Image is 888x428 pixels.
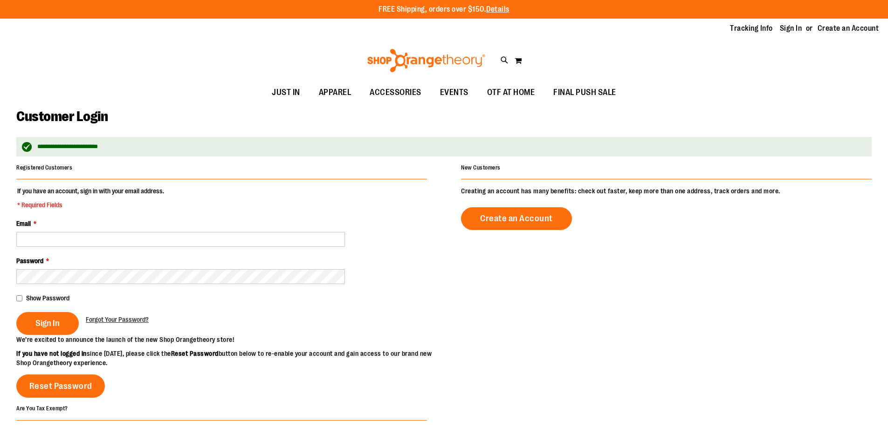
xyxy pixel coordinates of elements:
[379,4,509,15] p: FREE Shipping, orders over $150.
[35,318,60,328] span: Sign In
[272,82,300,103] span: JUST IN
[16,220,31,227] span: Email
[487,82,535,103] span: OTF AT HOME
[16,186,165,210] legend: If you have an account, sign in with your email address.
[17,200,164,210] span: * Required Fields
[86,316,149,323] span: Forgot Your Password?
[478,82,544,103] a: OTF AT HOME
[480,213,553,224] span: Create an Account
[461,186,872,196] p: Creating an account has many benefits: check out faster, keep more than one address, track orders...
[440,82,468,103] span: EVENTS
[16,164,72,171] strong: Registered Customers
[16,374,105,398] a: Reset Password
[553,82,616,103] span: FINAL PUSH SALE
[780,23,802,34] a: Sign In
[16,312,79,335] button: Sign In
[310,82,361,103] a: APPAREL
[171,350,219,357] strong: Reset Password
[431,82,478,103] a: EVENTS
[730,23,773,34] a: Tracking Info
[319,82,351,103] span: APPAREL
[16,335,444,344] p: We’re excited to announce the launch of the new Shop Orangetheory store!
[544,82,626,103] a: FINAL PUSH SALE
[461,207,572,230] a: Create an Account
[16,405,68,412] strong: Are You Tax Exempt?
[818,23,879,34] a: Create an Account
[16,109,108,124] span: Customer Login
[370,82,421,103] span: ACCESSORIES
[486,5,509,14] a: Details
[86,315,149,324] a: Forgot Your Password?
[360,82,431,103] a: ACCESSORIES
[26,294,69,302] span: Show Password
[29,381,92,391] span: Reset Password
[262,82,310,103] a: JUST IN
[366,49,487,72] img: Shop Orangetheory
[16,257,43,265] span: Password
[16,349,444,367] p: since [DATE], please click the button below to re-enable your account and gain access to our bran...
[16,350,87,357] strong: If you have not logged in
[461,164,501,171] strong: New Customers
